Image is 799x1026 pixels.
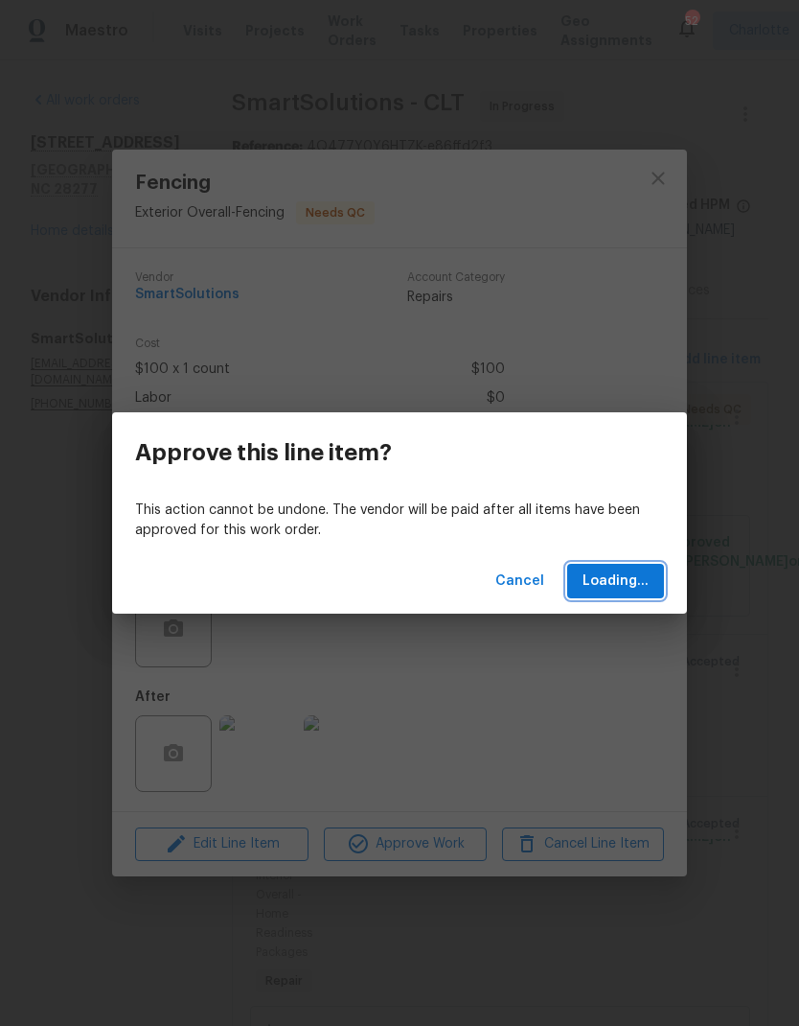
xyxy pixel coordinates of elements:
span: Loading... [582,570,649,594]
h3: Approve this line item? [135,439,392,466]
p: This action cannot be undone. The vendor will be paid after all items have been approved for this... [135,501,664,541]
span: Cancel [495,570,544,594]
button: Cancel [488,564,552,599]
button: Loading... [567,564,664,599]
